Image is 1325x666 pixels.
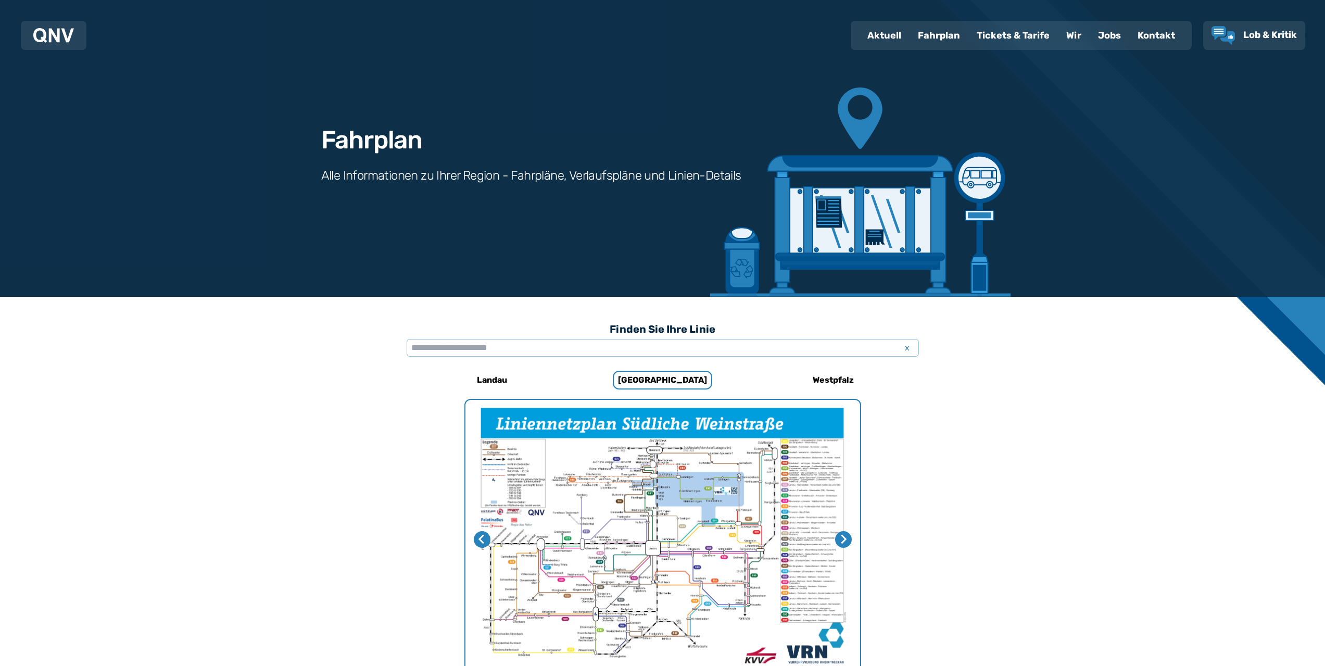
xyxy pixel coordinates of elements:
button: Nächste Seite [835,531,852,548]
h3: Alle Informationen zu Ihrer Region - Fahrpläne, Verlaufspläne und Linien-Details [321,167,741,184]
a: Fahrplan [910,22,968,49]
button: Letzte Seite [474,531,490,548]
h6: Westpfalz [809,372,858,388]
a: Aktuell [859,22,910,49]
h3: Finden Sie Ihre Linie [407,318,919,341]
img: QNV Logo [33,28,74,43]
a: Wir [1058,22,1090,49]
span: Lob & Kritik [1243,29,1297,41]
a: QNV Logo [33,25,74,46]
a: Lob & Kritik [1212,26,1297,45]
a: [GEOGRAPHIC_DATA] [594,368,732,393]
h1: Fahrplan [321,128,422,153]
a: Landau [423,368,561,393]
a: Kontakt [1129,22,1183,49]
a: Jobs [1090,22,1129,49]
span: x [900,342,915,354]
h6: Landau [473,372,511,388]
h6: [GEOGRAPHIC_DATA] [613,371,712,389]
a: Westpfalz [764,368,903,393]
a: Tickets & Tarife [968,22,1058,49]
